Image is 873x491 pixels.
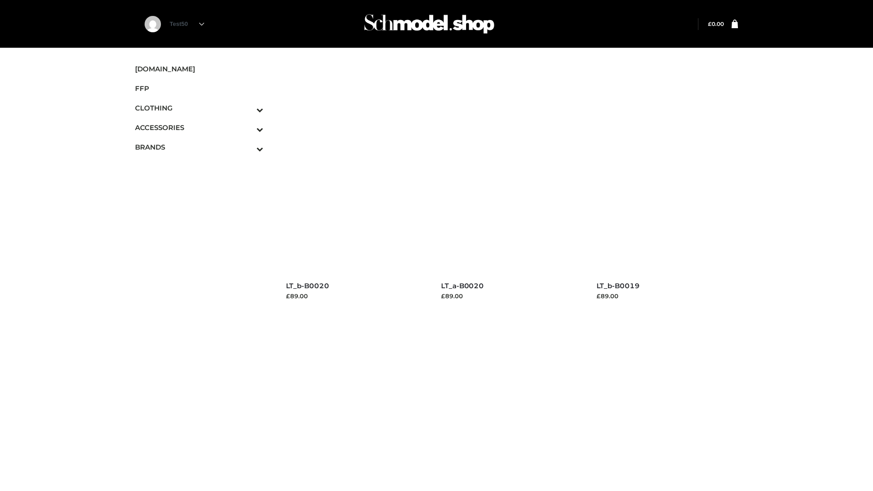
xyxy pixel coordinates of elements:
[286,302,320,309] a: Read more
[286,291,428,301] div: £89.00
[135,118,263,137] a: ACCESSORIESToggle Submenu
[441,291,583,301] div: £89.00
[361,6,497,42] img: Schmodel Admin 964
[135,98,263,118] a: CLOTHINGToggle Submenu
[135,59,263,79] a: [DOMAIN_NAME]
[597,302,630,309] a: Read more
[597,281,640,290] a: LT_b-B0019
[597,291,738,301] div: £89.00
[135,142,263,152] span: BRANDS
[441,281,484,290] a: LT_a-B0020
[135,83,263,94] span: FFP
[286,281,329,290] a: LT_b-B0020
[135,122,263,133] span: ACCESSORIES
[708,20,724,27] bdi: 0.00
[231,118,263,137] button: Toggle Submenu
[708,20,724,27] a: £0.00
[441,302,475,309] a: Read more
[708,20,712,27] span: £
[231,137,263,157] button: Toggle Submenu
[135,103,263,113] span: CLOTHING
[135,137,263,157] a: BRANDSToggle Submenu
[231,98,263,118] button: Toggle Submenu
[135,64,263,74] span: [DOMAIN_NAME]
[170,20,204,27] a: Test50
[135,79,263,98] a: FFP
